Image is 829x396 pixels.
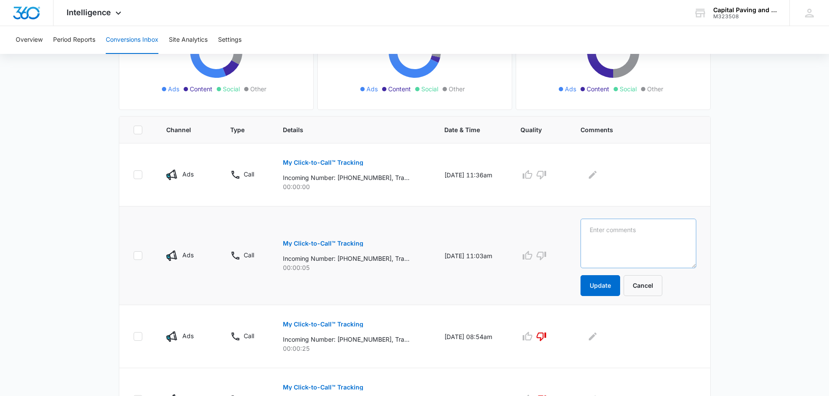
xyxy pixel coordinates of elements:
span: Ads [168,84,179,93]
p: Call [244,331,254,340]
span: Other [449,84,465,93]
span: Social [421,84,438,93]
p: My Click-to-Call™ Tracking [283,160,363,166]
div: account name [713,7,777,13]
span: Intelligence [67,8,111,17]
button: My Click-to-Call™ Tracking [283,152,363,173]
button: Cancel [624,275,662,296]
span: Channel [166,125,197,134]
button: Edit Comments [586,168,600,182]
p: 00:00:05 [283,263,424,272]
button: Overview [16,26,43,54]
p: My Click-to-Call™ Tracking [283,384,363,390]
span: Other [250,84,266,93]
p: My Click-to-Call™ Tracking [283,321,363,327]
p: Ads [182,250,194,260]
p: Ads [182,331,194,340]
p: Incoming Number: [PHONE_NUMBER], Tracking Number: [PHONE_NUMBER], Ring To: [PHONE_NUMBER], Caller... [283,173,409,182]
span: Details [283,125,411,134]
p: Incoming Number: [PHONE_NUMBER], Tracking Number: [PHONE_NUMBER], Ring To: [PHONE_NUMBER], Caller... [283,254,409,263]
span: Ads [366,84,378,93]
span: Content [388,84,411,93]
button: Update [581,275,620,296]
button: My Click-to-Call™ Tracking [283,233,363,254]
button: My Click-to-Call™ Tracking [283,314,363,335]
td: [DATE] 11:03am [434,206,510,305]
span: Other [647,84,663,93]
p: 00:00:00 [283,182,424,191]
button: Site Analytics [169,26,208,54]
span: Content [190,84,212,93]
td: [DATE] 08:54am [434,305,510,368]
span: Social [223,84,240,93]
td: [DATE] 11:36am [434,143,510,206]
span: Content [587,84,609,93]
p: My Click-to-Call™ Tracking [283,240,363,246]
span: Date & Time [444,125,487,134]
p: Call [244,170,254,179]
p: Call [244,250,254,260]
span: Type [230,125,249,134]
button: Settings [218,26,242,54]
span: Social [620,84,637,93]
p: Ads [182,170,194,179]
button: Edit Comments [586,329,600,343]
p: 00:00:25 [283,344,424,353]
span: Comments [581,125,683,134]
span: Quality [520,125,547,134]
button: Conversions Inbox [106,26,158,54]
p: Incoming Number: [PHONE_NUMBER], Tracking Number: [PHONE_NUMBER], Ring To: [PHONE_NUMBER], Caller... [283,335,409,344]
button: Period Reports [53,26,95,54]
span: Ads [565,84,576,93]
div: account id [713,13,777,20]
